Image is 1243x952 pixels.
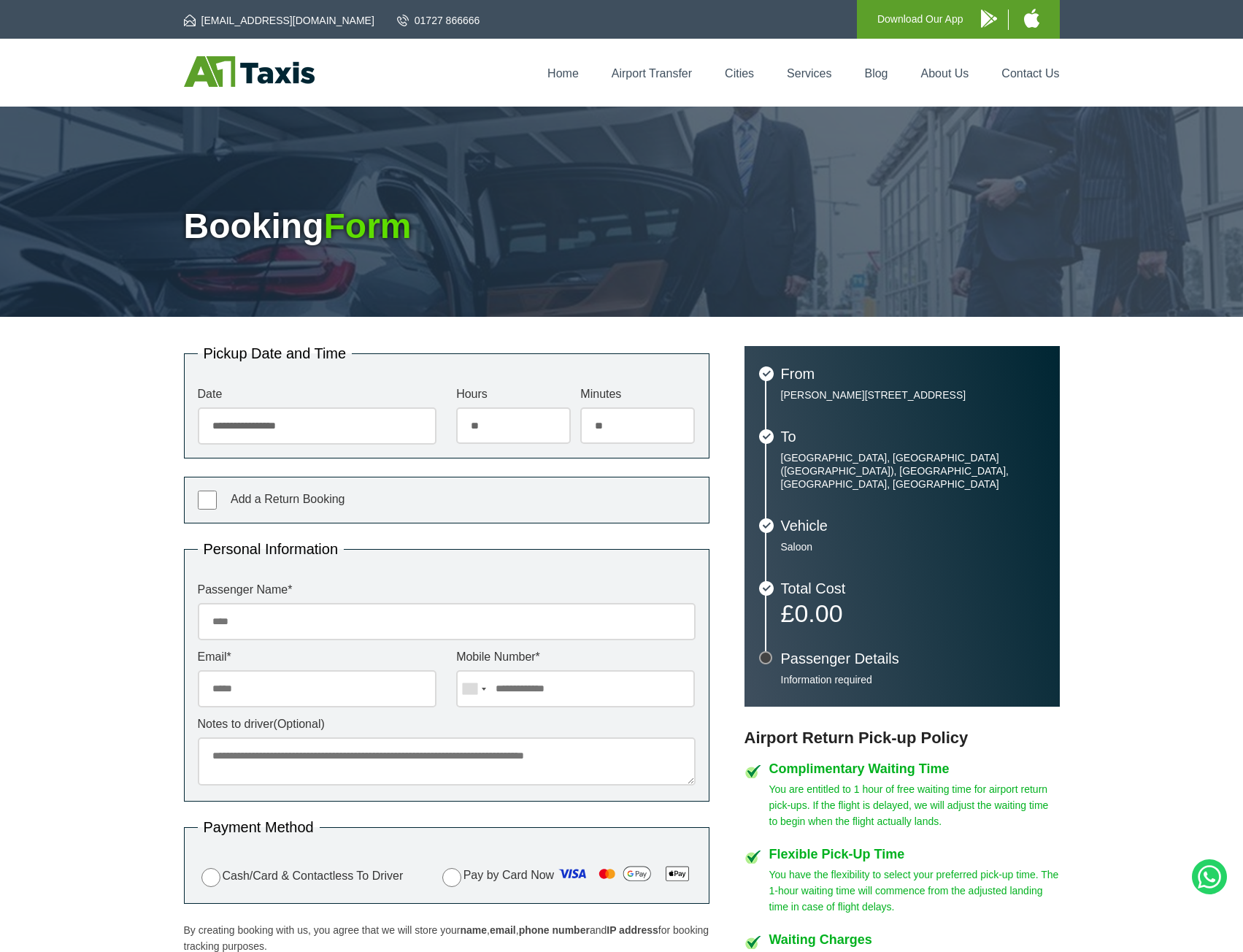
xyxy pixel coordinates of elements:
label: Hours [456,388,571,400]
legend: Personal Information [198,542,345,556]
a: Contact Us [1001,67,1059,80]
p: [PERSON_NAME][STREET_ADDRESS] [781,388,1045,402]
input: Add a Return Booking [198,491,217,510]
a: Blog [864,67,888,80]
p: £ [781,603,1045,623]
h3: To [781,429,1045,444]
h4: Flexible Pick-Up Time [769,848,1060,861]
p: [GEOGRAPHIC_DATA], [GEOGRAPHIC_DATA] ([GEOGRAPHIC_DATA]), [GEOGRAPHIC_DATA], [GEOGRAPHIC_DATA], [... [781,451,1045,491]
label: Email [198,651,436,663]
img: A1 Taxis St Albans LTD [184,56,315,87]
p: Download Our App [877,10,963,28]
span: Add a Return Booking [231,493,345,505]
h1: Booking [184,209,1060,244]
a: Services [787,67,831,80]
h3: Airport Return Pick-up Policy [744,729,1060,748]
input: Cash/Card & Contactless To Driver [201,868,220,887]
strong: email [490,924,516,936]
legend: Pickup Date and Time [198,346,353,361]
h3: Vehicle [781,518,1045,533]
span: 0.00 [794,599,842,627]
label: Mobile Number [456,651,695,663]
strong: IP address [607,924,658,936]
p: You are entitled to 1 hour of free waiting time for airport return pick-ups. If the flight is del... [769,781,1060,829]
a: Cities [725,67,754,80]
a: [EMAIL_ADDRESS][DOMAIN_NAME] [184,13,374,28]
h4: Waiting Charges [769,933,1060,946]
strong: name [460,924,487,936]
h3: From [781,366,1045,381]
label: Pay by Card Now [439,862,696,890]
h4: Complimentary Waiting Time [769,762,1060,775]
span: (Optional) [274,718,325,730]
h3: Passenger Details [781,651,1045,666]
a: Airport Transfer [612,67,692,80]
label: Notes to driver [198,718,696,730]
span: Form [323,207,411,245]
img: A1 Taxis iPhone App [1024,9,1039,28]
img: A1 Taxis Android App [981,9,997,28]
h3: Total Cost [781,581,1045,596]
label: Cash/Card & Contactless To Driver [198,866,404,887]
label: Date [198,388,436,400]
p: Saloon [781,540,1045,553]
a: 01727 866666 [397,13,480,28]
strong: phone number [519,924,590,936]
p: Information required [781,673,1045,686]
p: You have the flexibility to select your preferred pick-up time. The 1-hour waiting time will comm... [769,867,1060,915]
input: Pay by Card Now [442,868,461,887]
label: Minutes [580,388,695,400]
a: Home [547,67,579,80]
legend: Payment Method [198,820,320,834]
a: About Us [921,67,969,80]
label: Passenger Name [198,584,696,596]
